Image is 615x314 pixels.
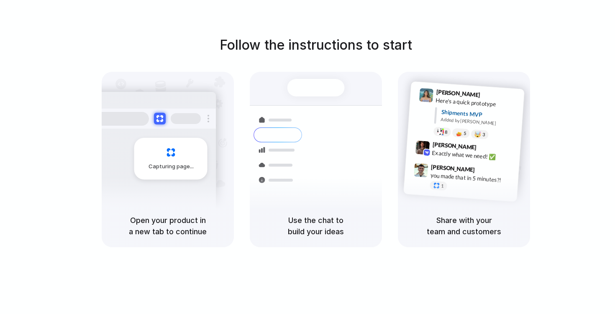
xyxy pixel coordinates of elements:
[260,215,372,237] h5: Use the chat to build your ideas
[482,132,485,137] span: 3
[432,140,477,152] span: [PERSON_NAME]
[477,167,495,177] span: 9:47 AM
[445,130,448,134] span: 8
[479,144,496,154] span: 9:42 AM
[149,162,195,171] span: Capturing page
[408,215,520,237] h5: Share with your team and customers
[220,35,412,55] h1: Follow the instructions to start
[483,91,500,101] span: 9:41 AM
[436,87,480,99] span: [PERSON_NAME]
[441,116,518,128] div: Added by [PERSON_NAME]
[432,149,515,163] div: Exactly what we need! ✅
[431,162,475,175] span: [PERSON_NAME]
[441,108,518,122] div: Shipments MVP
[430,171,514,185] div: you made that in 5 minutes?!
[436,96,519,110] div: Here's a quick prototype
[464,131,466,136] span: 5
[112,215,224,237] h5: Open your product in a new tab to continue
[474,132,482,138] div: 🤯
[441,184,444,188] span: 1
